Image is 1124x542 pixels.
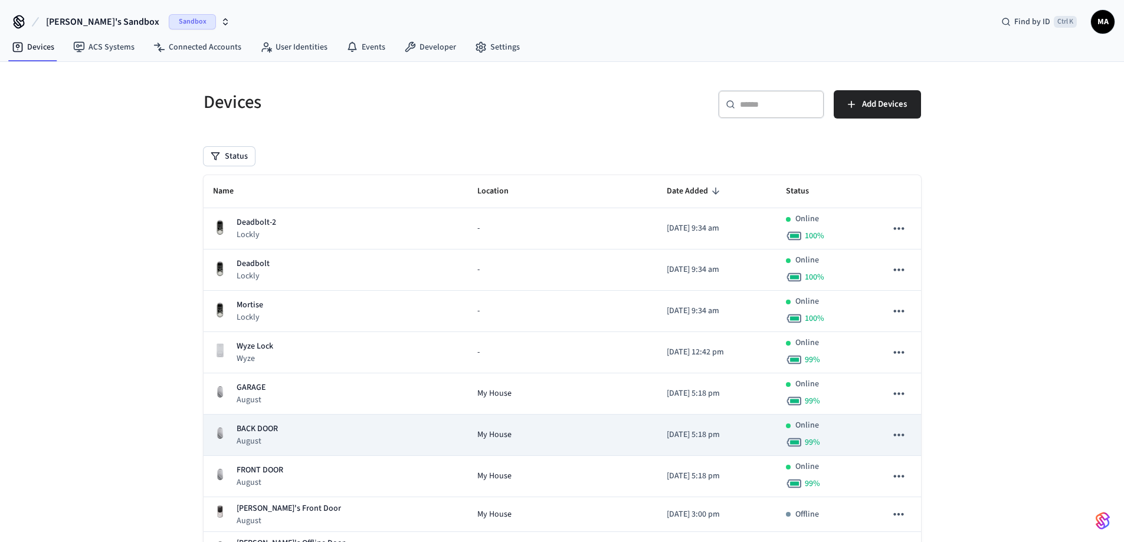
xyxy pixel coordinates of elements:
[213,261,227,278] img: Lockly Vision Lock, Front
[237,311,263,323] p: Lockly
[251,37,337,58] a: User Identities
[237,502,341,515] p: [PERSON_NAME]'s Front Door
[169,14,216,29] span: Sandbox
[805,313,824,324] span: 100 %
[1054,16,1077,28] span: Ctrl K
[144,37,251,58] a: Connected Accounts
[795,295,819,308] p: Online
[337,37,395,58] a: Events
[213,505,227,519] img: Yale Assure Touchscreen Wifi Smart Lock, Satin Nickel, Front
[237,353,273,364] p: Wyze
[667,387,767,400] p: [DATE] 5:18 pm
[805,436,820,448] span: 99 %
[237,270,270,282] p: Lockly
[213,343,227,357] img: Wyze Lock
[204,147,255,166] button: Status
[477,305,480,317] span: -
[237,258,270,270] p: Deadbolt
[213,426,227,440] img: August Wifi Smart Lock 3rd Gen, Silver, Front
[786,182,824,201] span: Status
[805,230,824,242] span: 100 %
[667,346,767,359] p: [DATE] 12:42 pm
[213,385,227,399] img: August Wifi Smart Lock 3rd Gen, Silver, Front
[395,37,466,58] a: Developer
[477,264,480,276] span: -
[237,394,266,406] p: August
[805,395,820,407] span: 99 %
[805,271,824,283] span: 100 %
[213,467,227,481] img: August Wifi Smart Lock 3rd Gen, Silver, Front
[667,429,767,441] p: [DATE] 5:18 pm
[1092,11,1113,32] span: MA
[667,470,767,482] p: [DATE] 5:18 pm
[1091,10,1115,34] button: MA
[477,222,480,235] span: -
[237,477,283,488] p: August
[237,382,266,394] p: GARAGE
[46,15,159,29] span: [PERSON_NAME]'s Sandbox
[477,429,512,441] span: My House
[795,419,819,432] p: Online
[477,508,512,521] span: My House
[237,216,276,229] p: Deadbolt-2
[237,299,263,311] p: Mortise
[667,305,767,317] p: [DATE] 9:34 am
[64,37,144,58] a: ACS Systems
[1014,16,1050,28] span: Find by ID
[795,508,819,521] p: Offline
[477,387,512,400] span: My House
[204,90,555,114] h5: Devices
[213,302,227,319] img: Lockly Vision Lock, Front
[237,464,283,477] p: FRONT DOOR
[834,90,921,119] button: Add Devices
[477,346,480,359] span: -
[795,213,819,225] p: Online
[1096,511,1110,530] img: SeamLogoGradient.69752ec5.svg
[237,229,276,241] p: Lockly
[477,470,512,482] span: My House
[237,515,341,527] p: August
[667,264,767,276] p: [DATE] 9:34 am
[667,182,723,201] span: Date Added
[2,37,64,58] a: Devices
[213,182,249,201] span: Name
[237,435,278,447] p: August
[667,508,767,521] p: [DATE] 3:00 pm
[862,97,907,112] span: Add Devices
[805,478,820,490] span: 99 %
[213,219,227,236] img: Lockly Vision Lock, Front
[466,37,529,58] a: Settings
[667,222,767,235] p: [DATE] 9:34 am
[805,354,820,366] span: 99 %
[237,423,278,435] p: BACK DOOR
[795,337,819,349] p: Online
[477,182,524,201] span: Location
[992,11,1086,32] div: Find by IDCtrl K
[795,254,819,267] p: Online
[795,378,819,390] p: Online
[795,461,819,473] p: Online
[237,340,273,353] p: Wyze Lock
